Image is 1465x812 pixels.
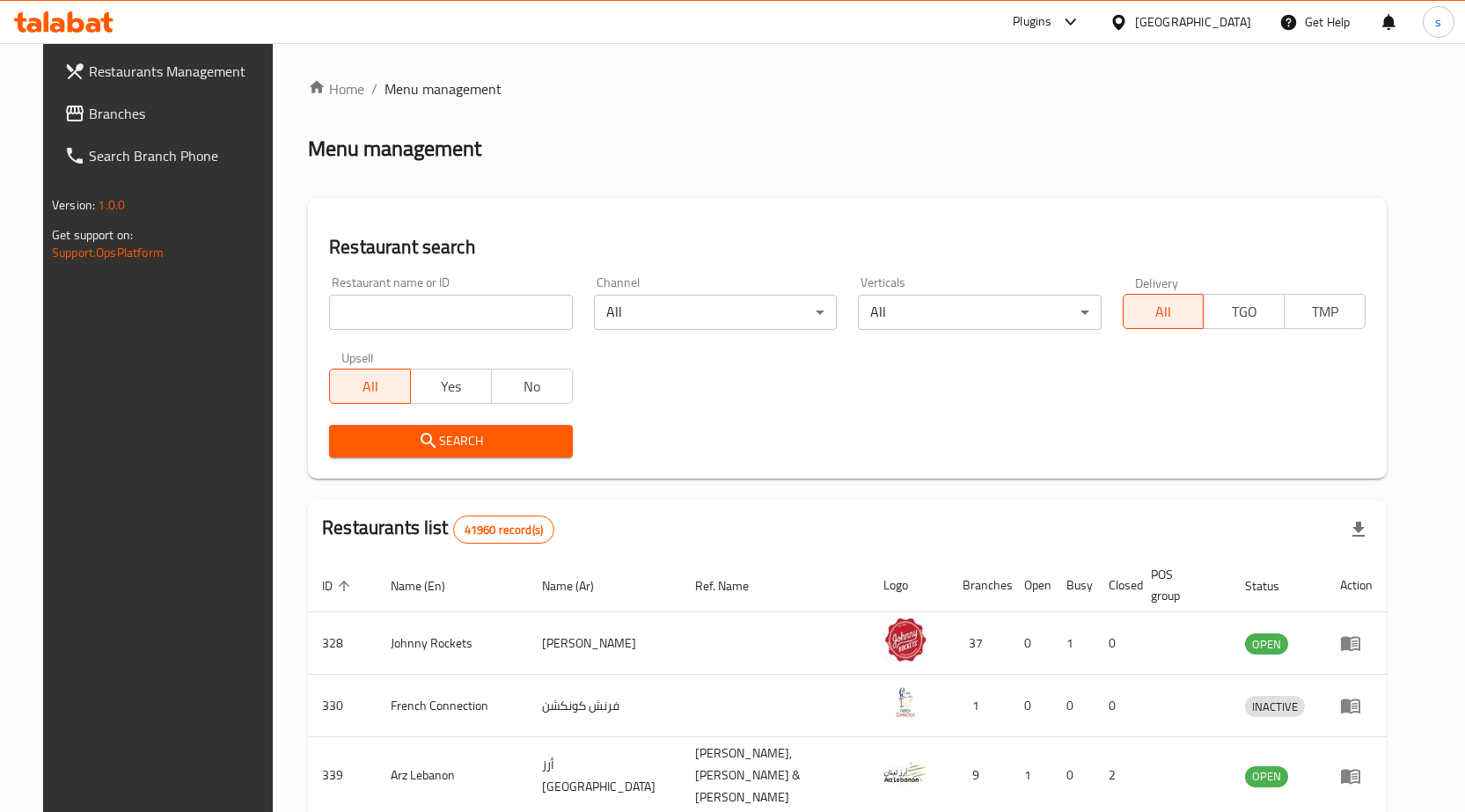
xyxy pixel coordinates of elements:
[308,612,377,675] td: 328
[89,145,274,166] span: Search Branch Phone
[528,675,681,737] td: فرنش كونكشن
[371,78,377,99] li: /
[883,618,927,662] img: Johnny Rockets
[89,61,274,82] span: Restaurants Management
[1245,633,1288,655] div: OPEN
[1326,559,1387,612] th: Action
[1131,299,1198,325] span: All
[1245,766,1288,787] div: OPEN
[1340,695,1373,716] div: Menu
[50,92,288,135] a: Branches
[329,369,411,404] button: All
[1435,12,1441,32] span: s
[949,675,1010,737] td: 1
[1245,697,1305,717] span: INACTIVE
[50,135,288,177] a: Search Branch Phone
[337,374,404,399] span: All
[1095,559,1137,612] th: Closed
[1135,12,1251,32] div: [GEOGRAPHIC_DATA]
[1151,564,1210,606] span: POS group
[377,612,528,675] td: Johnny Rockets
[52,194,95,216] span: Version:
[542,575,617,596] span: Name (Ar)
[594,295,837,330] div: All
[883,750,927,794] img: Arz Lebanon
[949,612,1010,675] td: 37
[1245,634,1288,655] span: OPEN
[322,515,554,544] h2: Restaurants list
[98,194,125,216] span: 1.0.0
[499,374,566,399] span: No
[1245,575,1302,596] span: Status
[410,369,492,404] button: Yes
[329,295,572,330] input: Search for restaurant name or ID..
[1052,559,1095,612] th: Busy
[1010,675,1052,737] td: 0
[1095,612,1137,675] td: 0
[1245,696,1305,717] div: INACTIVE
[858,295,1101,330] div: All
[491,369,573,404] button: No
[1340,633,1373,654] div: Menu
[1052,612,1095,675] td: 1
[322,575,355,596] span: ID
[1010,559,1052,612] th: Open
[343,430,558,452] span: Search
[377,675,528,737] td: French Connection
[50,50,288,92] a: Restaurants Management
[308,675,377,737] td: 330
[1340,765,1373,786] div: Menu
[308,135,481,163] h2: Menu management
[1284,294,1366,329] button: TMP
[329,234,1366,260] h2: Restaurant search
[52,223,133,246] span: Get support on:
[528,612,681,675] td: [PERSON_NAME]
[1135,276,1179,289] label: Delivery
[1211,299,1278,325] span: TGO
[869,559,949,612] th: Logo
[418,374,485,399] span: Yes
[1337,508,1380,551] div: Export file
[1245,766,1288,786] span: OPEN
[1095,675,1137,737] td: 0
[1010,612,1052,675] td: 0
[454,522,553,538] span: 41960 record(s)
[89,103,274,124] span: Branches
[385,78,502,99] span: Menu management
[308,78,364,99] a: Home
[1013,11,1051,33] div: Plugins
[949,559,1010,612] th: Branches
[1052,675,1095,737] td: 0
[453,516,554,544] div: Total records count
[1203,294,1285,329] button: TGO
[52,241,164,264] a: Support.OpsPlatform
[329,425,572,457] button: Search
[1292,299,1359,325] span: TMP
[883,680,927,724] img: French Connection
[391,575,468,596] span: Name (En)
[308,78,1387,99] nav: breadcrumb
[695,575,772,596] span: Ref. Name
[341,351,374,363] label: Upsell
[1123,294,1205,329] button: All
